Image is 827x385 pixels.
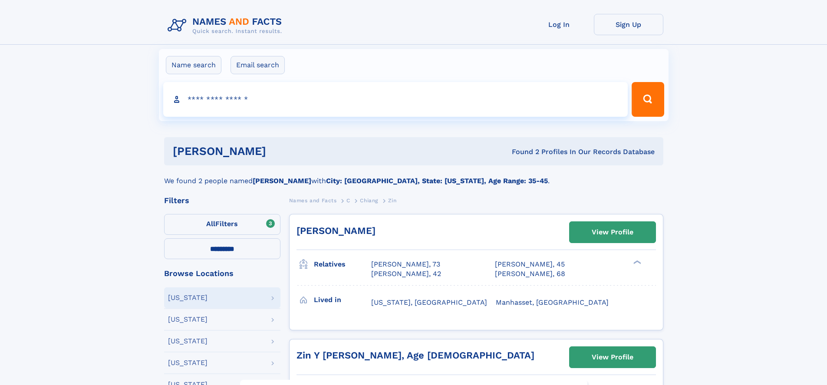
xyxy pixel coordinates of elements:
[496,298,609,306] span: Manhasset, [GEOGRAPHIC_DATA]
[592,222,633,242] div: View Profile
[206,220,215,228] span: All
[164,14,289,37] img: Logo Names and Facts
[346,197,350,204] span: C
[168,294,208,301] div: [US_STATE]
[297,225,376,236] a: [PERSON_NAME]
[495,269,565,279] a: [PERSON_NAME], 68
[388,197,397,204] span: Zin
[168,359,208,366] div: [US_STATE]
[495,260,565,269] a: [PERSON_NAME], 45
[346,195,350,206] a: C
[314,257,371,272] h3: Relatives
[164,270,280,277] div: Browse Locations
[289,195,337,206] a: Names and Facts
[524,14,594,35] a: Log In
[168,316,208,323] div: [US_STATE]
[173,146,389,157] h1: [PERSON_NAME]
[389,147,655,157] div: Found 2 Profiles In Our Records Database
[314,293,371,307] h3: Lived in
[297,350,534,361] a: Zin Y [PERSON_NAME], Age [DEMOGRAPHIC_DATA]
[164,197,280,204] div: Filters
[326,177,548,185] b: City: [GEOGRAPHIC_DATA], State: [US_STATE], Age Range: 35-45
[163,82,628,117] input: search input
[632,82,664,117] button: Search Button
[168,338,208,345] div: [US_STATE]
[371,298,487,306] span: [US_STATE], [GEOGRAPHIC_DATA]
[164,214,280,235] label: Filters
[164,165,663,186] div: We found 2 people named with .
[371,260,440,269] a: [PERSON_NAME], 73
[371,269,441,279] a: [PERSON_NAME], 42
[570,347,656,368] a: View Profile
[360,195,378,206] a: Chiang
[570,222,656,243] a: View Profile
[631,260,642,265] div: ❯
[592,347,633,367] div: View Profile
[253,177,311,185] b: [PERSON_NAME]
[594,14,663,35] a: Sign Up
[360,197,378,204] span: Chiang
[166,56,221,74] label: Name search
[231,56,285,74] label: Email search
